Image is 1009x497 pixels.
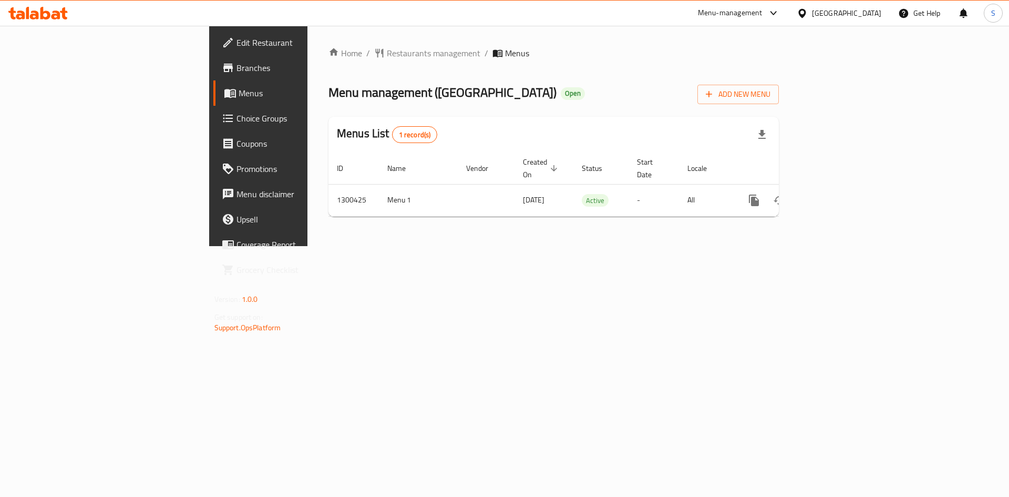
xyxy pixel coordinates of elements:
[213,207,378,232] a: Upsell
[749,122,775,147] div: Export file
[328,80,557,104] span: Menu management ( [GEOGRAPHIC_DATA] )
[742,188,767,213] button: more
[466,162,502,175] span: Vendor
[213,181,378,207] a: Menu disclaimer
[505,47,529,59] span: Menus
[236,263,369,276] span: Grocery Checklist
[236,238,369,251] span: Coverage Report
[485,47,488,59] li: /
[698,7,763,19] div: Menu-management
[812,7,881,19] div: [GEOGRAPHIC_DATA]
[328,153,851,217] table: enhanced table
[239,87,369,99] span: Menus
[582,195,609,207] span: Active
[213,80,378,106] a: Menus
[379,184,458,216] td: Menu 1
[697,85,779,104] button: Add New Menu
[767,188,792,213] button: Change Status
[214,310,263,324] span: Get support on:
[706,88,770,101] span: Add New Menu
[582,162,616,175] span: Status
[328,47,779,59] nav: breadcrumb
[387,162,419,175] span: Name
[687,162,720,175] span: Locale
[561,87,585,100] div: Open
[387,47,480,59] span: Restaurants management
[236,213,369,226] span: Upsell
[213,257,378,282] a: Grocery Checklist
[236,36,369,49] span: Edit Restaurant
[523,156,561,181] span: Created On
[523,193,544,207] span: [DATE]
[236,163,369,175] span: Promotions
[637,156,666,181] span: Start Date
[679,184,733,216] td: All
[236,112,369,125] span: Choice Groups
[236,137,369,150] span: Coupons
[236,188,369,200] span: Menu disclaimer
[213,131,378,156] a: Coupons
[629,184,679,216] td: -
[214,321,281,334] a: Support.OpsPlatform
[242,292,258,306] span: 1.0.0
[561,89,585,98] span: Open
[733,153,851,185] th: Actions
[337,162,357,175] span: ID
[213,30,378,55] a: Edit Restaurant
[392,126,438,143] div: Total records count
[213,106,378,131] a: Choice Groups
[337,126,437,143] h2: Menus List
[236,62,369,74] span: Branches
[214,292,240,306] span: Version:
[393,130,437,140] span: 1 record(s)
[374,47,480,59] a: Restaurants management
[213,156,378,181] a: Promotions
[213,232,378,257] a: Coverage Report
[991,7,995,19] span: S
[213,55,378,80] a: Branches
